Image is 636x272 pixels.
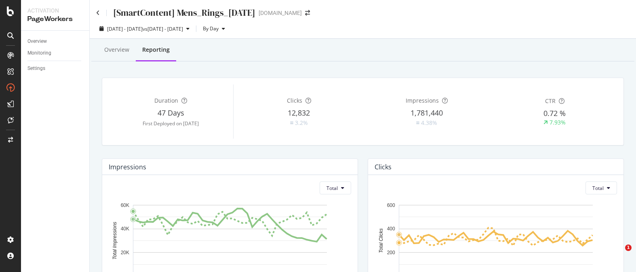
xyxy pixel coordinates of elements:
div: Monitoring [27,49,51,57]
div: [DOMAIN_NAME] [259,9,302,17]
div: Reporting [142,46,170,54]
div: 3.2% [295,119,308,127]
a: Settings [27,64,84,73]
span: 1,781,440 [411,108,443,118]
span: Clicks [287,97,302,104]
div: Overview [104,46,129,54]
span: 0.72 % [543,108,566,118]
text: 20K [121,250,129,255]
text: 600 [387,202,395,208]
div: arrow-right-arrow-left [305,10,310,16]
text: Total Impressions [112,222,118,260]
text: 40K [121,226,129,232]
span: CTR [545,97,556,105]
span: By Day [200,25,219,32]
div: Activation [27,6,83,15]
div: First Deployed on [DATE] [109,120,233,127]
div: Clicks [375,163,392,171]
div: Overview [27,37,47,46]
button: [DATE] - [DATE]vs[DATE] - [DATE] [96,22,193,35]
text: Total Clicks [378,228,384,253]
text: 200 [387,250,395,255]
div: 7.93% [550,118,566,127]
a: Overview [27,37,84,46]
span: Total [326,185,338,192]
span: vs [DATE] - [DATE] [143,25,183,32]
div: PageWorkers [27,15,83,24]
img: Equal [290,122,293,124]
span: Total [592,185,604,192]
div: 4.38% [421,119,437,127]
span: 1 [625,245,632,251]
span: 47 Days [158,108,184,118]
button: Total [585,181,617,194]
text: 400 [387,226,395,232]
a: Monitoring [27,49,84,57]
span: [DATE] - [DATE] [107,25,143,32]
button: Total [320,181,351,194]
iframe: Intercom live chat [609,245,628,264]
a: Click to go back [96,10,100,16]
text: 60K [121,202,129,208]
img: Equal [416,122,419,124]
div: Impressions [109,163,146,171]
span: Impressions [406,97,439,104]
span: Duration [154,97,178,104]
button: By Day [200,22,228,35]
span: 12,832 [288,108,310,118]
div: [SmartContent] Mens_Rings_[DATE] [113,6,255,19]
div: Settings [27,64,45,73]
